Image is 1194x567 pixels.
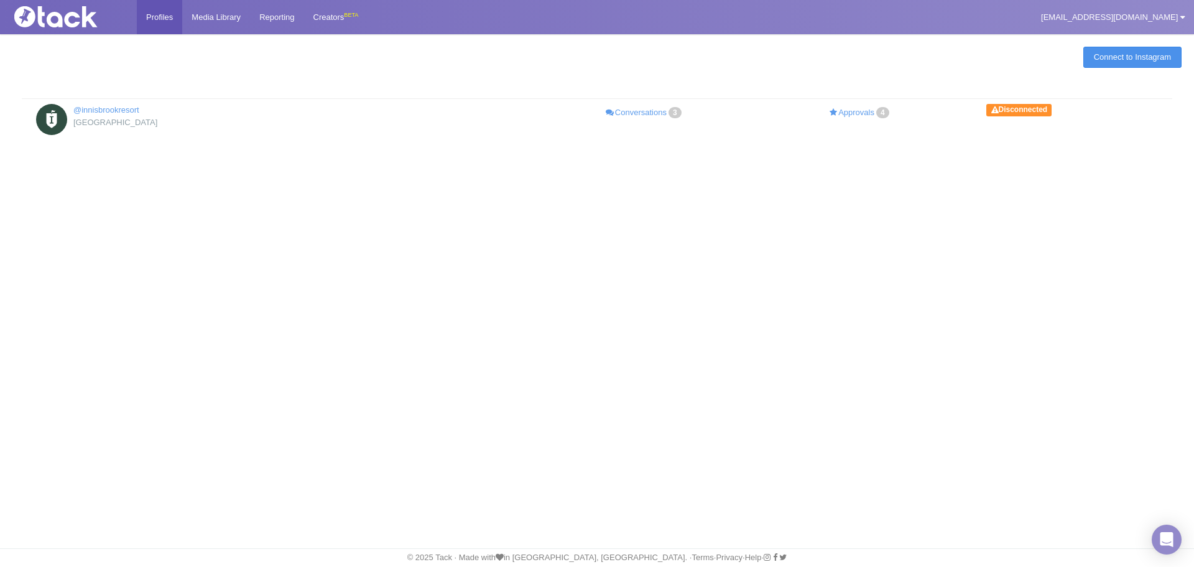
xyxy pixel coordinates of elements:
th: : activate to sort column descending [22,81,1172,99]
a: Approvals4 [752,104,968,122]
div: [GEOGRAPHIC_DATA] [36,116,303,129]
span: 3 [669,107,682,118]
a: Terms [692,553,713,562]
a: Help [745,553,762,562]
a: @innisbrookresort [73,105,139,115]
a: Connect to Instagram [1083,47,1182,68]
img: Tack [9,6,134,27]
img: Innisbrook Resort [36,104,67,135]
span: 4 [876,107,889,118]
span: Disconnected [986,104,1052,116]
div: BETA [344,9,358,22]
a: Privacy [716,553,743,562]
div: Open Intercom Messenger [1152,525,1182,555]
a: Conversations3 [537,104,752,122]
div: © 2025 Tack · Made with in [GEOGRAPHIC_DATA], [GEOGRAPHIC_DATA]. · · · · [3,552,1191,563]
